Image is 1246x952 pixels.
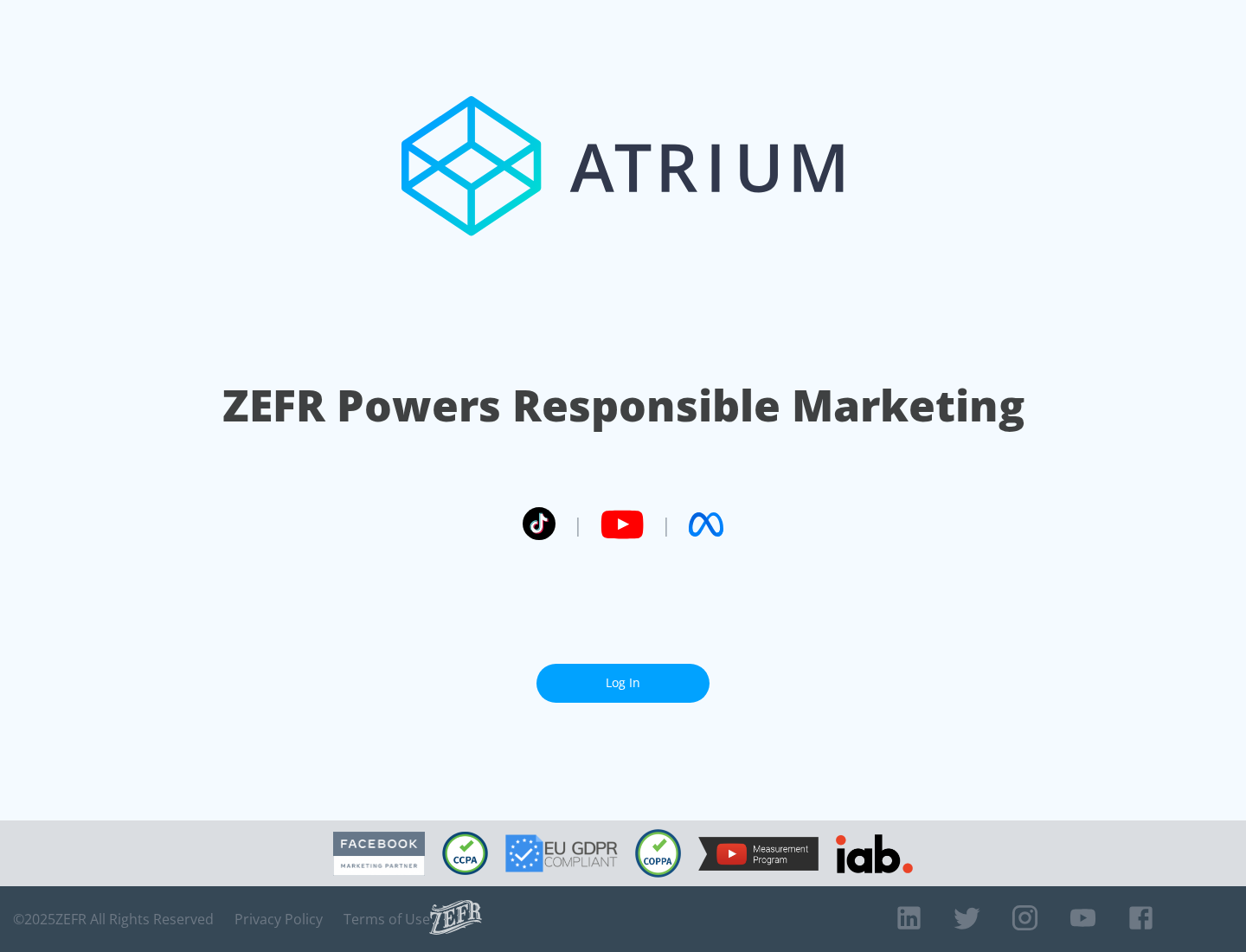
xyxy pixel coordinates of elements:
img: IAB [836,834,913,873]
span: | [573,511,583,537]
span: | [661,511,671,537]
a: Privacy Policy [234,910,323,928]
a: Log In [536,664,710,703]
span: © 2025 ZEFR All Rights Reserved [13,910,214,928]
img: CCPA Compliant [442,832,488,875]
img: YouTube Measurement Program [698,837,819,871]
a: Terms of Use [344,910,430,928]
img: Facebook Marketing Partner [333,832,425,876]
img: GDPR Compliant [505,834,618,872]
h1: ZEFR Powers Responsible Marketing [222,376,1024,435]
img: COPPA Compliant [635,829,681,878]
